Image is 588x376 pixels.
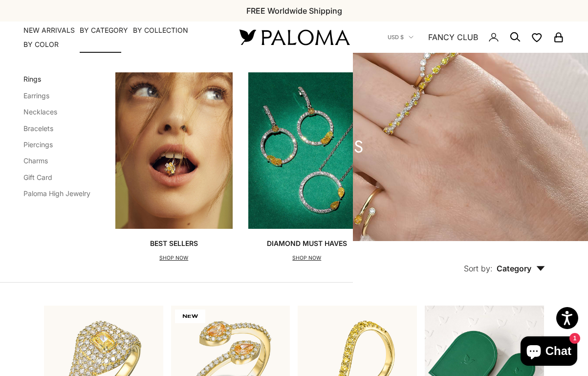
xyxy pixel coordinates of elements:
nav: Secondary navigation [388,22,565,53]
span: Sort by: [464,264,493,273]
a: Diamond Must HavesSHOP NOW [248,72,366,263]
a: Piercings [23,140,53,149]
summary: By Category [80,25,128,35]
p: Diamond Must Haves [267,239,347,248]
summary: By Color [23,40,59,49]
a: NEW ARRIVALS [23,25,75,35]
p: Best Sellers [150,239,198,248]
summary: By Collection [133,25,188,35]
a: Earrings [23,91,49,100]
a: Paloma High Jewelry [23,189,90,198]
a: Rings [23,75,41,83]
a: Bracelets [23,124,53,133]
a: Charms [23,156,48,165]
inbox-online-store-chat: Shopify online store chat [518,336,580,368]
span: NEW [175,310,205,323]
span: Category [497,264,545,273]
a: FANCY CLUB [428,31,478,44]
a: Best SellersSHOP NOW [115,72,233,263]
button: Sort by: Category [441,241,567,282]
p: SHOP NOW [150,253,198,263]
p: SHOP NOW [267,253,347,263]
button: USD $ [388,33,414,42]
a: Gift Card [23,173,52,181]
nav: Primary navigation [23,25,216,49]
p: FREE Worldwide Shipping [246,4,342,17]
span: USD $ [388,33,404,42]
a: Necklaces [23,108,57,116]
